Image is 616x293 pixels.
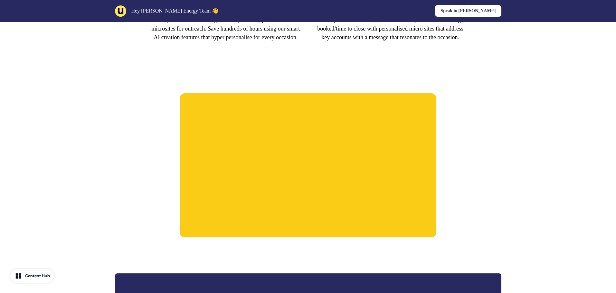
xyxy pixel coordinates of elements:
button: Content Hub [10,269,54,283]
p: Hey [PERSON_NAME] Energy Team 👋 [131,7,219,15]
div: Content Hub [25,273,50,279]
p: See improvements on key metrics like response rates/meetings booked/time to close with personalis... [313,16,467,42]
p: Support sales/marketing efforts by creating personalised microsites for outreach. Save hundreds o... [148,16,303,42]
a: Speak to [PERSON_NAME] [435,5,501,17]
